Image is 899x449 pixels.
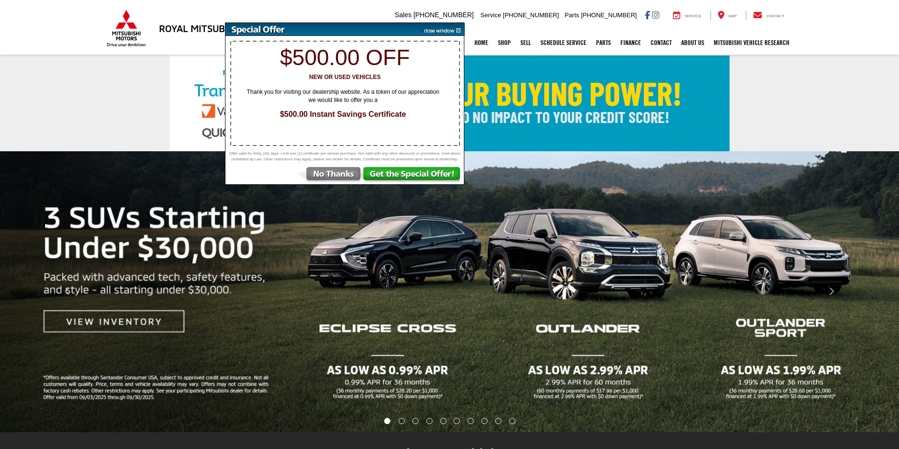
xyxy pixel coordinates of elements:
[240,88,446,104] span: Thank you for visiting our dealership website. As a token of our appreciation we would like to of...
[454,418,460,424] li: Go to slide number 6.
[666,11,708,20] a: Service
[159,23,243,34] h3: Royal Mitsubishi
[676,31,709,55] a: About Us
[412,418,418,424] li: Go to slide number 3.
[228,151,462,162] span: Offer valid for thirty (30) days. Limit one (1) certificate per vehicle purchase. Not valid with ...
[536,31,591,55] a: Schedule Service: Opens in a new tab
[709,31,794,55] a: Mitsubishi Vehicle Research
[414,11,474,19] span: [PHONE_NUMBER]
[616,31,646,55] a: Finance
[581,11,637,19] span: [PHONE_NUMBER]
[395,11,412,19] span: Sales
[225,23,417,36] img: Special Offer
[398,418,405,424] li: Go to slide number 2.
[384,418,390,424] li: Go to slide number 1.
[729,14,737,18] span: Map
[426,418,432,424] li: Go to slide number 4.
[645,11,650,19] a: Facebook: Click to visit our Facebook page
[296,167,362,184] img: No Thanks, Continue to Website
[468,418,474,424] li: Go to slide number 7.
[105,10,148,47] img: Mitsubishi
[236,109,451,120] span: $500.00 Instant Savings Certificate
[362,167,464,184] img: Get the Special Offer
[470,31,493,55] a: Home
[493,31,516,55] a: Shop
[766,14,785,18] span: Contact
[482,418,488,424] li: Go to slide number 8.
[764,170,899,413] button: Click to view next picture.
[169,56,730,151] img: Check Your Buying Power
[231,45,460,70] h1: $500.00 off
[710,11,744,20] a: Map
[509,418,516,424] li: Go to slide number 10.
[746,11,792,20] a: Contact
[564,11,579,19] span: Parts
[416,23,465,36] img: close window
[591,31,616,55] a: Parts: Opens in a new tab
[503,11,559,19] span: [PHONE_NUMBER]
[440,418,446,424] li: Go to slide number 5.
[495,418,502,424] li: Go to slide number 9.
[685,14,701,18] span: Service
[646,31,676,55] a: Contact
[652,11,659,19] a: Instagram: Click to visit our Instagram page
[516,31,536,55] a: Sell
[231,74,460,80] h3: New or Used Vehicles
[481,11,501,19] span: Service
